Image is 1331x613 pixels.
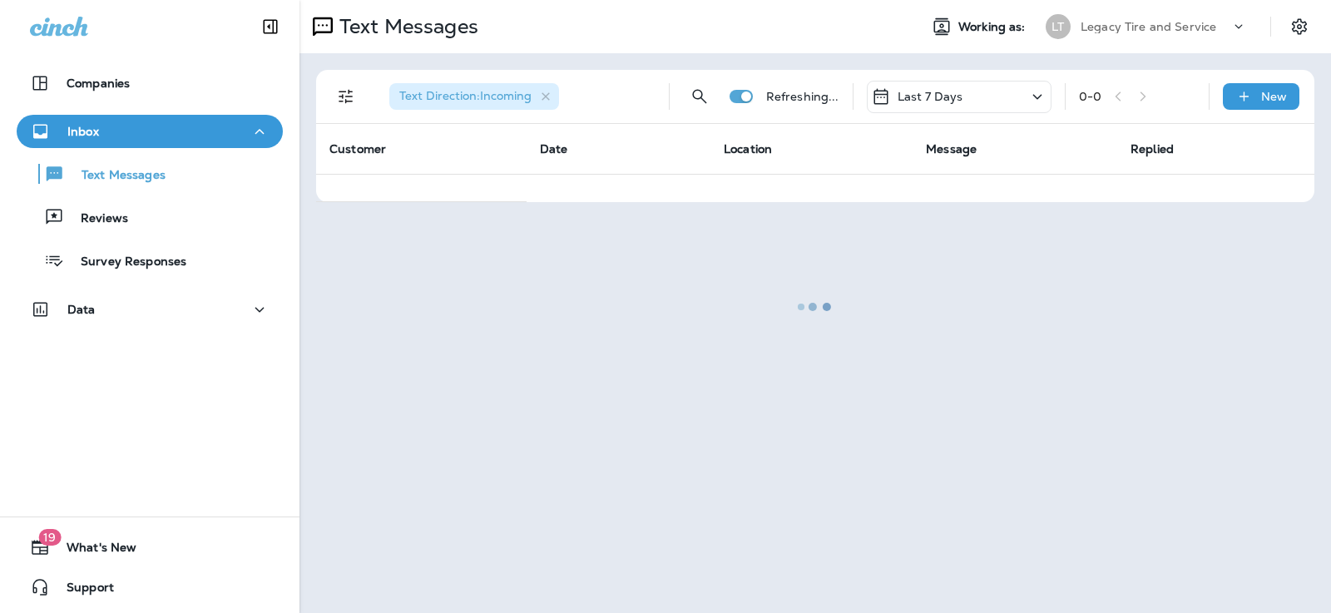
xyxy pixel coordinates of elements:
[38,529,61,546] span: 19
[64,255,186,270] p: Survey Responses
[65,168,166,184] p: Text Messages
[67,77,130,90] p: Companies
[1261,90,1287,103] p: New
[17,243,283,278] button: Survey Responses
[17,531,283,564] button: 19What's New
[50,581,114,601] span: Support
[67,303,96,316] p: Data
[17,67,283,100] button: Companies
[50,541,136,561] span: What's New
[67,125,99,138] p: Inbox
[17,115,283,148] button: Inbox
[17,571,283,604] button: Support
[17,200,283,235] button: Reviews
[64,211,128,227] p: Reviews
[247,10,294,43] button: Collapse Sidebar
[17,293,283,326] button: Data
[17,156,283,191] button: Text Messages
